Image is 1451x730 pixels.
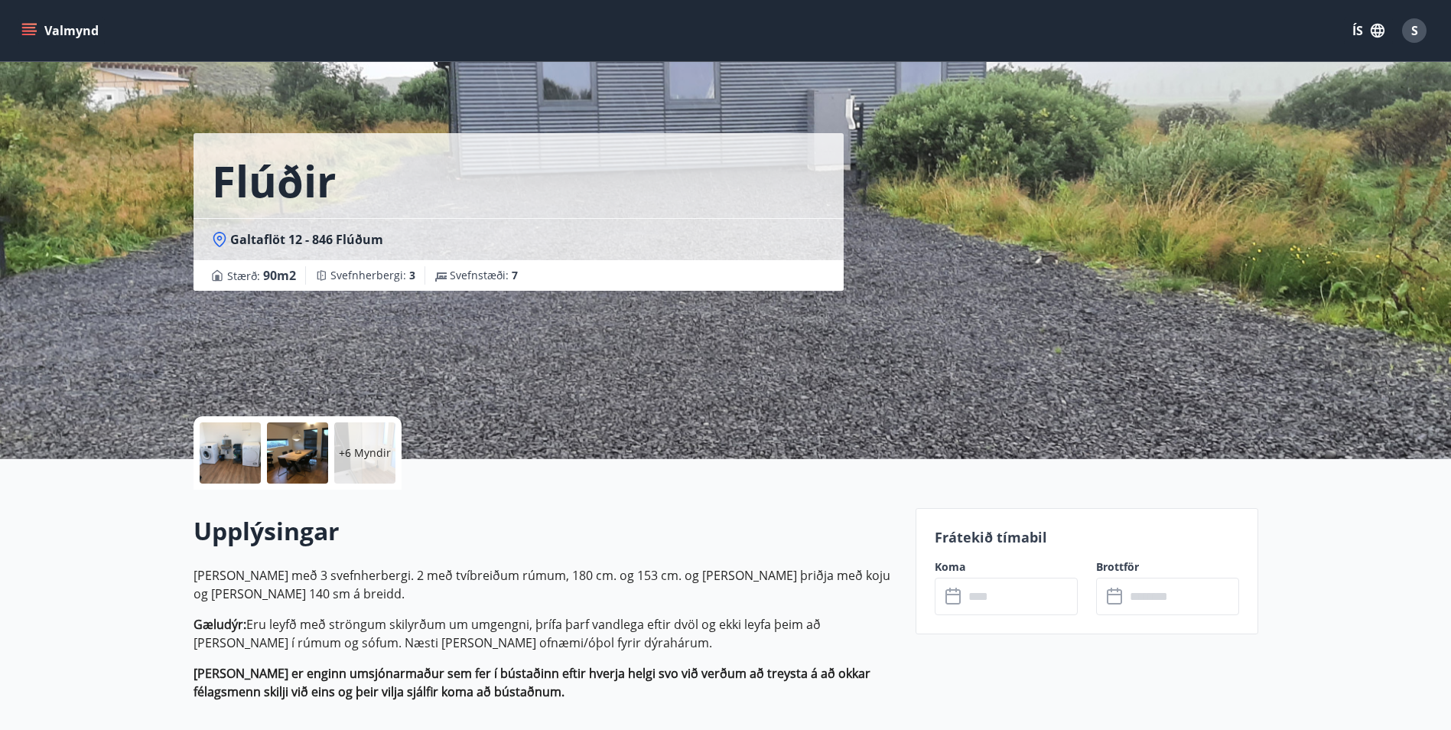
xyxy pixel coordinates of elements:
[450,268,518,283] span: Svefnstæði :
[18,17,105,44] button: menu
[935,559,1078,575] label: Koma
[512,268,518,282] span: 7
[227,266,296,285] span: Stærð :
[263,267,296,284] span: 90 m2
[194,615,897,652] p: Eru leyfð með ströngum skilyrðum um umgengni, þrífa þarf vandlega eftir dvöl og ekki leyfa þeim a...
[1396,12,1433,49] button: S
[194,616,246,633] strong: Gæludýr:
[409,268,415,282] span: 3
[194,665,870,700] strong: [PERSON_NAME] er enginn umsjónarmaður sem fer í bústaðinn eftir hverja helgi svo við verðum að tr...
[1096,559,1239,575] label: Brottför
[194,514,897,548] h2: Upplýsingar
[194,566,897,603] p: [PERSON_NAME] með 3 svefnherbergi. 2 með tvíbreiðum rúmum, 180 cm. og 153 cm. og [PERSON_NAME] þr...
[230,231,383,248] span: Galtaflöt 12 - 846 Flúðum
[339,445,391,461] p: +6 Myndir
[330,268,415,283] span: Svefnherbergi :
[1344,17,1393,44] button: ÍS
[1411,22,1418,39] span: S
[935,527,1239,547] p: Frátekið tímabil
[212,152,336,210] h1: Flúðir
